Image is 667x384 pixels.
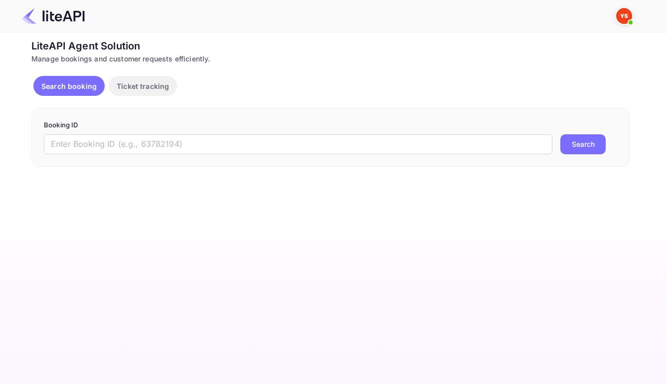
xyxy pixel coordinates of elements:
[22,8,85,24] img: LiteAPI Logo
[117,81,169,91] p: Ticket tracking
[41,81,97,91] p: Search booking
[616,8,632,24] img: Yandex Support
[44,120,617,130] p: Booking ID
[31,38,630,53] div: LiteAPI Agent Solution
[31,53,630,64] div: Manage bookings and customer requests efficiently.
[44,134,552,154] input: Enter Booking ID (e.g., 63782194)
[560,134,606,154] button: Search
